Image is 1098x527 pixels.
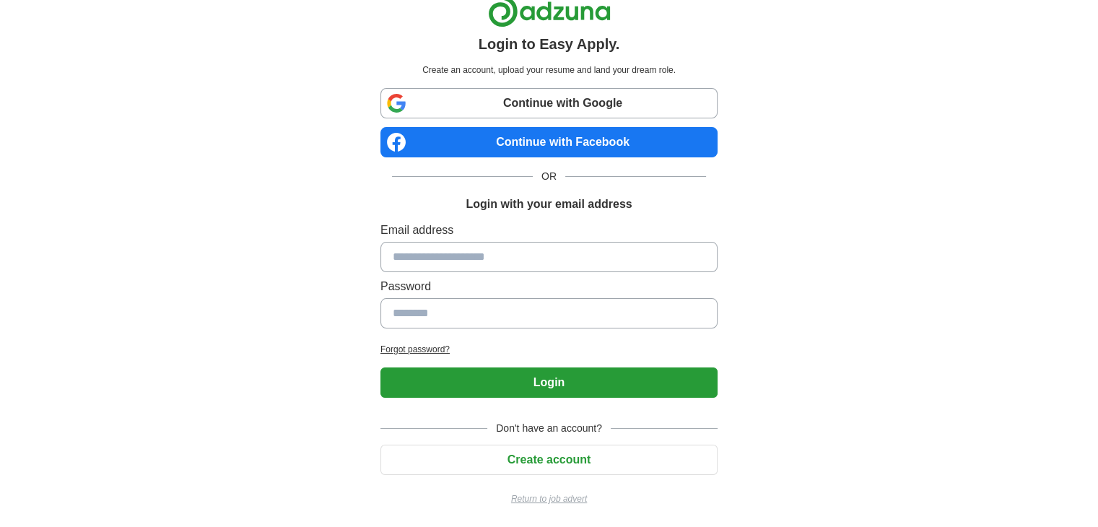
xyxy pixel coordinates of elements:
label: Password [380,278,718,295]
a: Continue with Facebook [380,127,718,157]
button: Login [380,367,718,398]
a: Create account [380,453,718,466]
a: Return to job advert [380,492,718,505]
span: Don't have an account? [487,421,611,436]
label: Email address [380,222,718,239]
span: OR [533,169,565,184]
button: Create account [380,445,718,475]
h1: Login with your email address [466,196,632,213]
h1: Login to Easy Apply. [479,33,620,55]
p: Create an account, upload your resume and land your dream role. [383,64,715,77]
a: Continue with Google [380,88,718,118]
a: Forgot password? [380,343,718,356]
